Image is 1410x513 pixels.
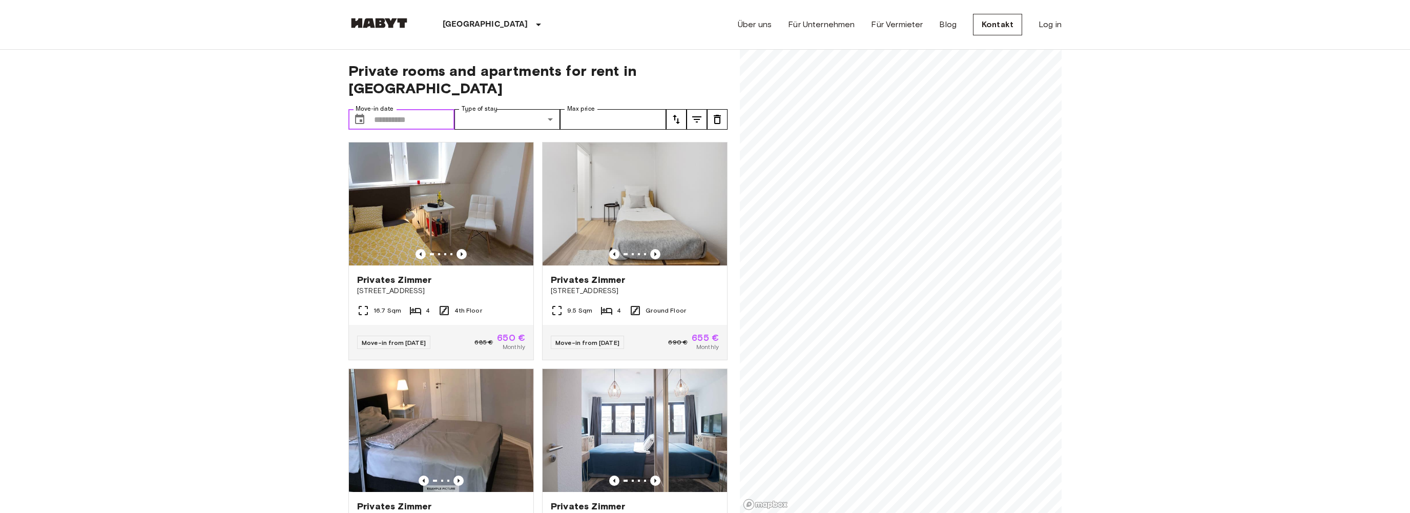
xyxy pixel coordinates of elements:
span: 16.7 Sqm [374,306,401,315]
span: Privates Zimmer [551,500,625,512]
span: Privates Zimmer [551,274,625,286]
a: Marketing picture of unit DE-04-013-001-01HFPrevious imagePrevious imagePrivates Zimmer[STREET_AD... [348,142,534,360]
span: Privates Zimmer [357,500,431,512]
button: Choose date [349,109,370,130]
span: 685 € [474,338,493,347]
button: tune [707,109,728,130]
label: Move-in date [356,105,393,113]
img: Marketing picture of unit DE-04-042-001-02HF [543,369,727,492]
span: 690 € [668,338,688,347]
a: Kontakt [973,14,1022,35]
span: Move-in from [DATE] [362,339,426,346]
span: [STREET_ADDRESS] [357,286,525,296]
span: 4th Floor [454,306,482,315]
button: Previous image [609,249,619,259]
img: Marketing picture of unit DE-04-070-020-02 [543,142,727,265]
span: [STREET_ADDRESS] [551,286,719,296]
span: 4 [426,306,430,315]
button: Previous image [650,476,660,486]
a: Für Unternehmen [788,18,855,31]
button: Previous image [609,476,619,486]
button: tune [687,109,707,130]
a: Blog [939,18,957,31]
span: 9.5 Sqm [567,306,592,315]
button: tune [666,109,687,130]
span: Monthly [696,342,719,352]
button: Previous image [457,249,467,259]
button: Previous image [416,249,426,259]
button: Previous image [419,476,429,486]
span: 4 [617,306,621,315]
span: Move-in from [DATE] [555,339,619,346]
a: Über uns [738,18,772,31]
a: Log in [1039,18,1062,31]
label: Max price [567,105,595,113]
span: Private rooms and apartments for rent in [GEOGRAPHIC_DATA] [348,62,728,97]
span: Privates Zimmer [357,274,431,286]
p: [GEOGRAPHIC_DATA] [443,18,528,31]
img: Habyt [348,18,410,28]
span: Ground Floor [646,306,686,315]
a: Mapbox logo [743,499,788,510]
img: Marketing picture of unit DE-04-038-001-03HF [349,369,533,492]
button: Previous image [453,476,464,486]
a: Für Vermieter [871,18,923,31]
span: 650 € [497,333,525,342]
a: Marketing picture of unit DE-04-070-020-02Previous imagePrevious imagePrivates Zimmer[STREET_ADDR... [542,142,728,360]
label: Type of stay [462,105,497,113]
img: Marketing picture of unit DE-04-013-001-01HF [349,142,533,265]
span: Monthly [503,342,525,352]
button: Previous image [650,249,660,259]
span: 655 € [692,333,719,342]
